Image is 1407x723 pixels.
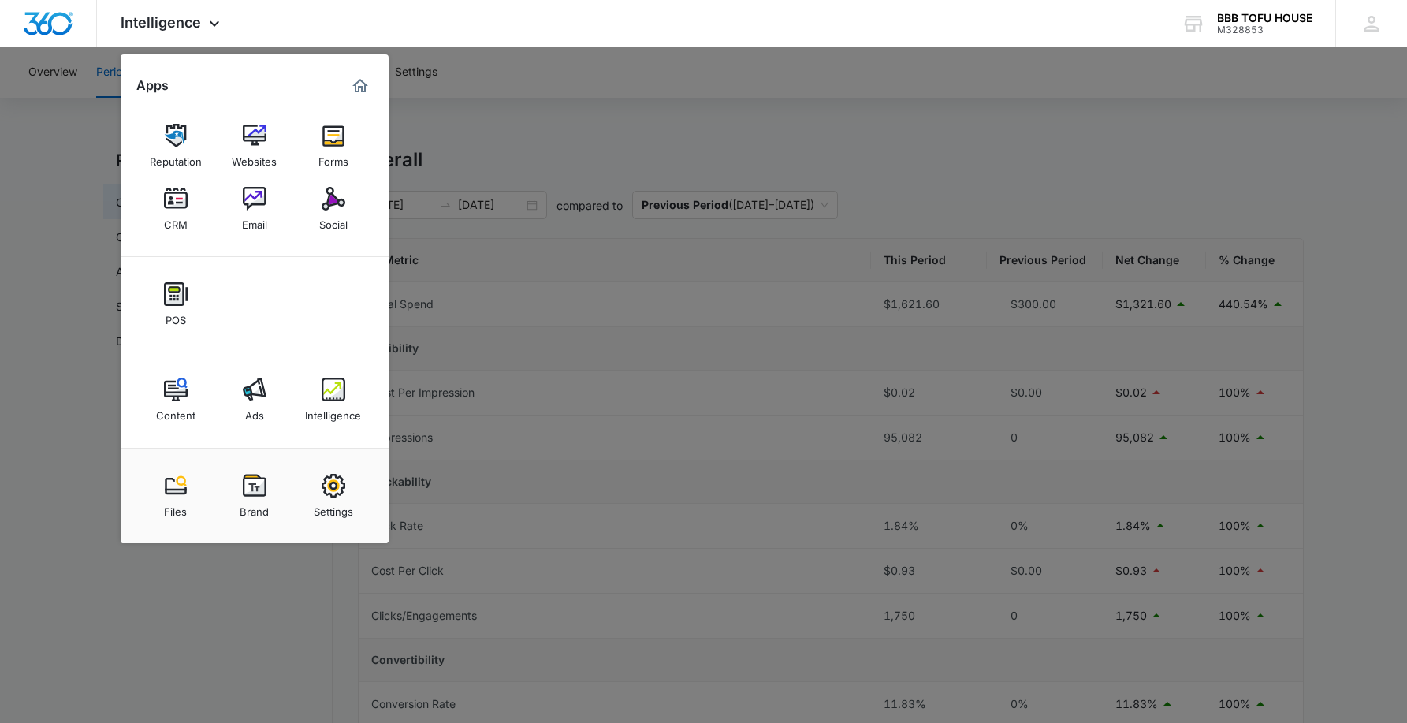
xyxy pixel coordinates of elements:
a: Content [146,370,206,430]
a: POS [146,274,206,334]
a: Social [303,179,363,239]
h2: Apps [136,78,169,93]
span: Intelligence [121,14,201,31]
a: Marketing 360® Dashboard [348,73,373,99]
a: Forms [303,116,363,176]
div: Email [242,211,267,231]
a: CRM [146,179,206,239]
div: Forms [318,147,348,168]
div: POS [166,306,186,326]
a: Intelligence [303,370,363,430]
a: Ads [225,370,285,430]
a: Reputation [146,116,206,176]
div: account name [1217,12,1312,24]
a: Brand [225,466,285,526]
div: Settings [314,498,353,518]
div: account id [1217,24,1312,35]
div: Brand [240,498,269,518]
div: Social [319,211,348,231]
div: Ads [245,401,264,422]
div: Reputation [150,147,202,168]
div: Files [164,498,187,518]
a: Email [225,179,285,239]
a: Files [146,466,206,526]
div: Websites [232,147,277,168]
a: Settings [303,466,363,526]
div: Intelligence [305,401,361,422]
div: Content [156,401,195,422]
a: Websites [225,116,285,176]
div: CRM [164,211,188,231]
